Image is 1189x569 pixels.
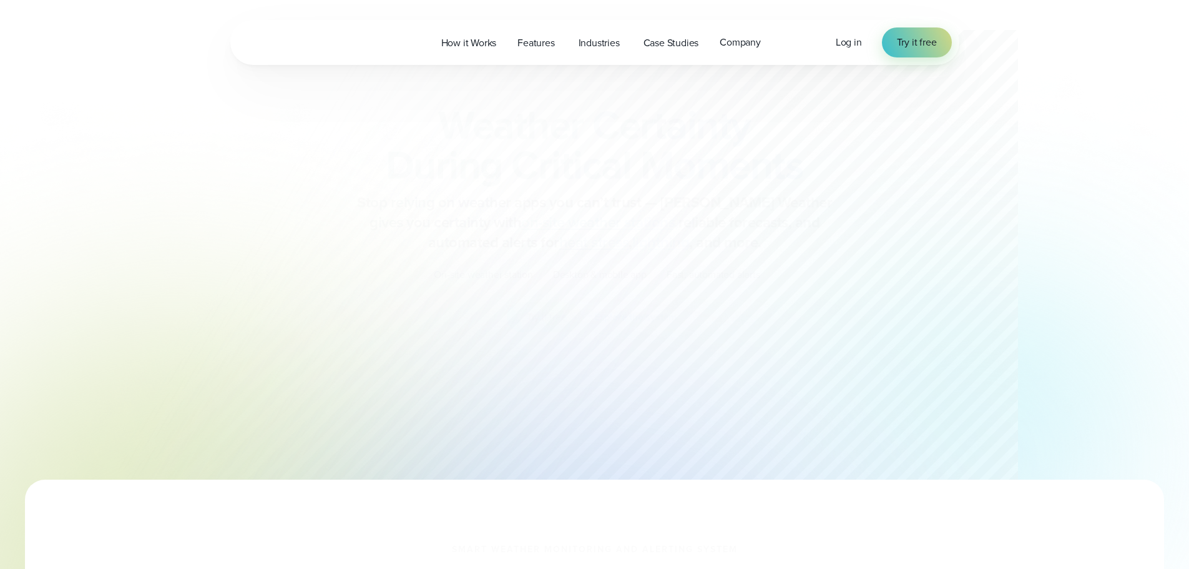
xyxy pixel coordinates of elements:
span: Company [720,35,761,50]
a: Try it free [882,27,952,57]
span: Features [517,36,554,51]
span: Industries [579,36,620,51]
span: Log in [836,35,862,49]
a: How it Works [431,30,507,56]
a: Log in [836,35,862,50]
span: How it Works [441,36,497,51]
a: Case Studies [633,30,710,56]
span: Try it free [897,35,937,50]
span: Case Studies [643,36,699,51]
